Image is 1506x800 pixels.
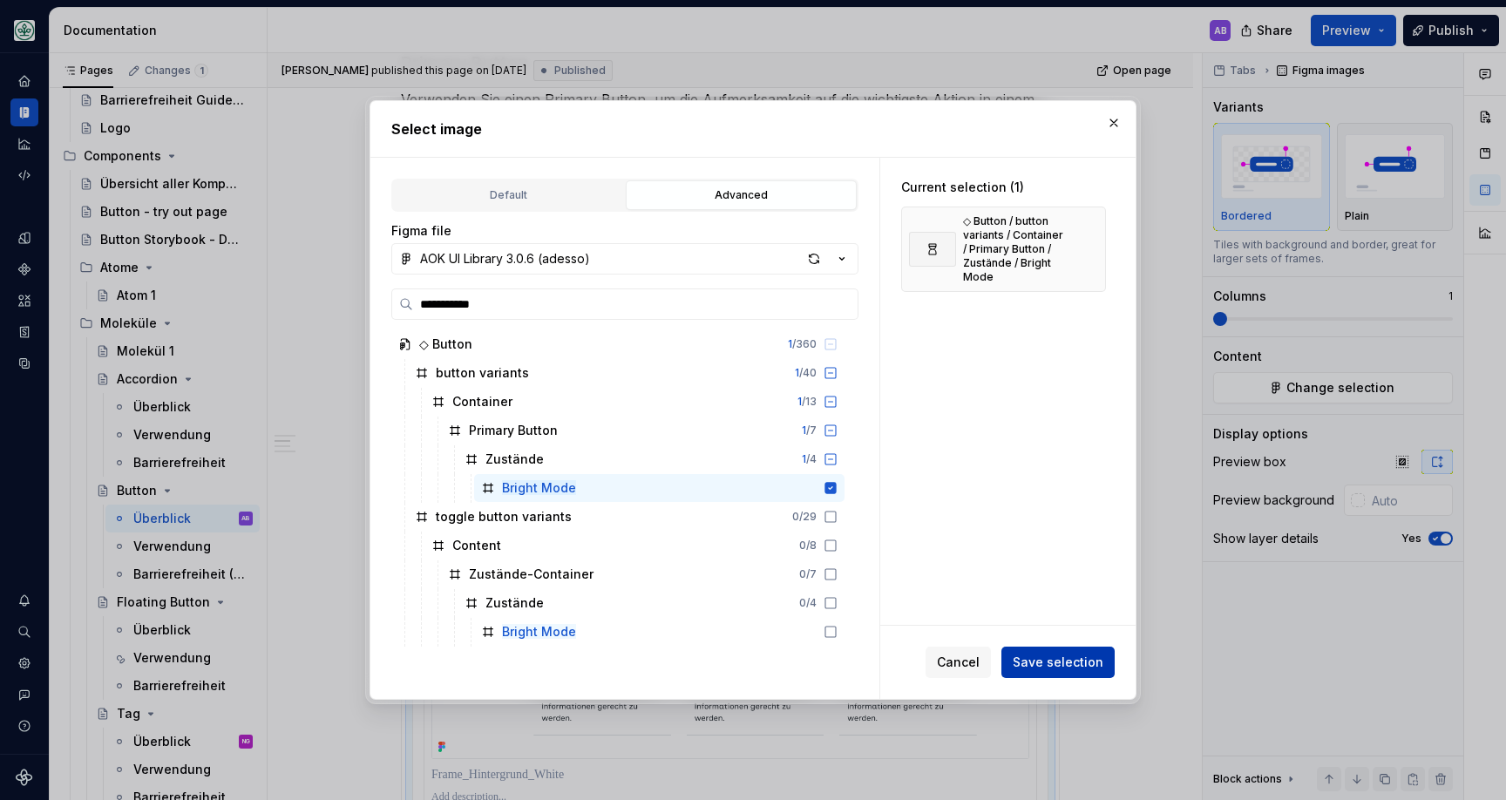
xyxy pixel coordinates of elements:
[795,366,799,379] span: 1
[632,186,851,204] div: Advanced
[802,424,817,437] div: / 7
[436,508,572,525] div: toggle button variants
[795,366,817,380] div: / 40
[788,337,817,351] div: / 360
[391,243,858,275] button: AOK UI Library 3.0.6 (adesso)
[391,222,451,240] label: Figma file
[797,395,817,409] div: / 13
[788,337,792,350] span: 1
[436,364,529,382] div: button variants
[485,451,544,468] div: Zustände
[802,452,817,466] div: / 4
[391,119,1115,139] h2: Select image
[469,566,594,583] div: Zustände-Container
[802,424,806,437] span: 1
[799,596,817,610] div: 0 / 4
[420,250,590,268] div: AOK UI Library 3.0.6 (adesso)
[502,624,576,639] mark: Bright Mode
[399,186,618,204] div: Default
[502,480,576,495] mark: Bright Mode
[419,336,472,353] div: ◇ Button
[797,395,802,408] span: 1
[937,654,980,671] span: Cancel
[485,594,544,612] div: Zustände
[799,539,817,553] div: 0 / 8
[452,393,512,410] div: Container
[799,567,817,581] div: 0 / 7
[469,422,558,439] div: Primary Button
[792,510,817,524] div: 0 / 29
[963,214,1067,284] div: ◇ Button / button variants / Container / Primary Button / Zustände / Bright Mode
[926,647,991,678] button: Cancel
[802,452,806,465] span: 1
[1001,647,1115,678] button: Save selection
[452,537,501,554] div: Content
[1013,654,1103,671] span: Save selection
[901,179,1106,196] div: Current selection (1)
